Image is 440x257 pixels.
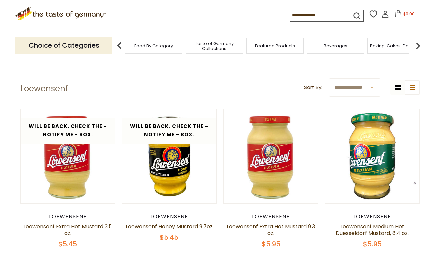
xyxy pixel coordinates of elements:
[223,213,318,220] div: Loewensenf
[336,223,409,237] a: Loewensenf Medium Hot Duesseldorf Mustard, 8.4 oz.
[403,11,415,17] span: $0.00
[20,213,115,220] div: Loewensenf
[160,233,178,242] span: $5.45
[188,41,241,51] a: Taste of Germany Collections
[224,109,318,203] img: Lowensenf Extra Hot Mustard
[20,84,68,94] h1: Loewensenf
[370,43,422,48] a: Baking, Cakes, Desserts
[227,223,315,237] a: Loewensenf Extra Hot Mustard 9.3 oz.
[363,239,382,249] span: $5.95
[390,10,419,20] button: $0.00
[411,39,425,52] img: next arrow
[126,223,213,230] a: Loewensenf Honey Mustard 9.7oz
[21,109,115,203] img: Lowensenf Extra Hot Mustard
[113,39,126,52] img: previous arrow
[325,109,419,203] img: Lowensenf Medium Mustard
[262,239,280,249] span: $5.95
[122,213,217,220] div: Loewensenf
[15,37,112,54] p: Choice of Categories
[324,43,347,48] a: Beverages
[255,43,295,48] a: Featured Products
[134,43,173,48] a: Food By Category
[23,223,112,237] a: Loewensenf Extra Hot Mustard 3.5 oz.
[304,83,322,92] label: Sort By:
[58,239,77,249] span: $5.45
[122,109,216,203] img: Loewensenf Honey Mustard 9.7oz
[325,213,420,220] div: Loewensenf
